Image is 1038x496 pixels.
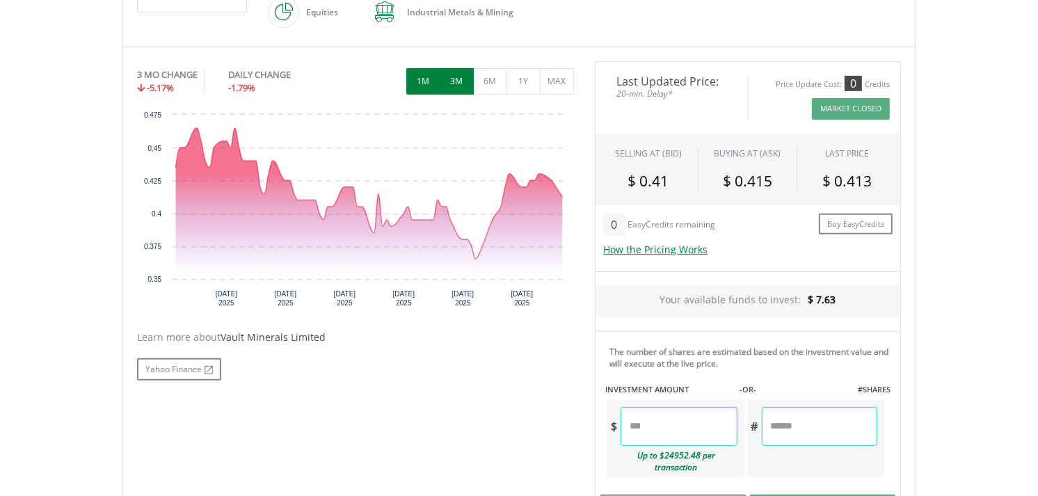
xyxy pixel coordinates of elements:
div: 3 MO CHANGE [137,68,198,81]
text: [DATE] 2025 [334,290,356,307]
span: -5.17% [147,81,174,94]
div: LAST PRICE [825,147,869,159]
span: $ 7.63 [808,293,836,306]
text: 0.35 [148,275,162,283]
span: $ 0.41 [628,171,669,191]
a: How the Pricing Works [603,243,708,256]
button: 1Y [506,68,541,95]
text: 0.375 [144,243,161,250]
div: EasyCredits remaining [628,220,716,232]
span: BUYING AT (ASK) [714,147,781,159]
button: 3M [440,68,474,95]
button: MAX [540,68,574,95]
text: [DATE] 2025 [216,290,238,307]
text: 0.45 [148,145,162,152]
div: Up to $24952.48 per transaction [607,446,737,477]
div: Your available funds to invest: [596,286,900,317]
div: $ [607,407,621,446]
span: 20-min. Delay* [606,87,737,100]
text: 0.475 [144,111,161,119]
div: DAILY CHANGE [228,68,337,81]
div: SELLING AT (BID) [615,147,682,159]
button: Market Closed [812,98,890,120]
span: -1.79% [228,81,255,94]
a: Yahoo Finance [137,358,221,381]
text: [DATE] 2025 [393,290,415,307]
div: Chart. Highcharts interactive chart. [137,108,574,317]
text: [DATE] 2025 [452,290,474,307]
text: [DATE] 2025 [511,290,534,307]
span: Last Updated Price: [606,76,737,87]
span: $ 0.415 [723,171,772,191]
label: INVESTMENT AMOUNT [605,384,689,395]
svg: Interactive chart [137,108,573,317]
span: $ 0.413 [822,171,872,191]
div: 0 [603,214,625,236]
a: Buy EasyCredits [819,214,893,235]
label: -OR- [740,384,756,395]
div: Learn more about [137,330,574,344]
div: Credits [865,79,890,90]
button: 6M [473,68,507,95]
label: #SHARES [858,384,891,395]
div: 0 [845,76,862,91]
span: Vault Minerals Limited [221,330,326,344]
text: 0.425 [144,177,161,185]
button: 1M [406,68,440,95]
div: The number of shares are estimated based on the investment value and will execute at the live price. [609,346,895,369]
text: 0.4 [152,210,161,218]
div: Price Update Cost: [776,79,842,90]
text: [DATE] 2025 [275,290,297,307]
div: # [747,407,762,446]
